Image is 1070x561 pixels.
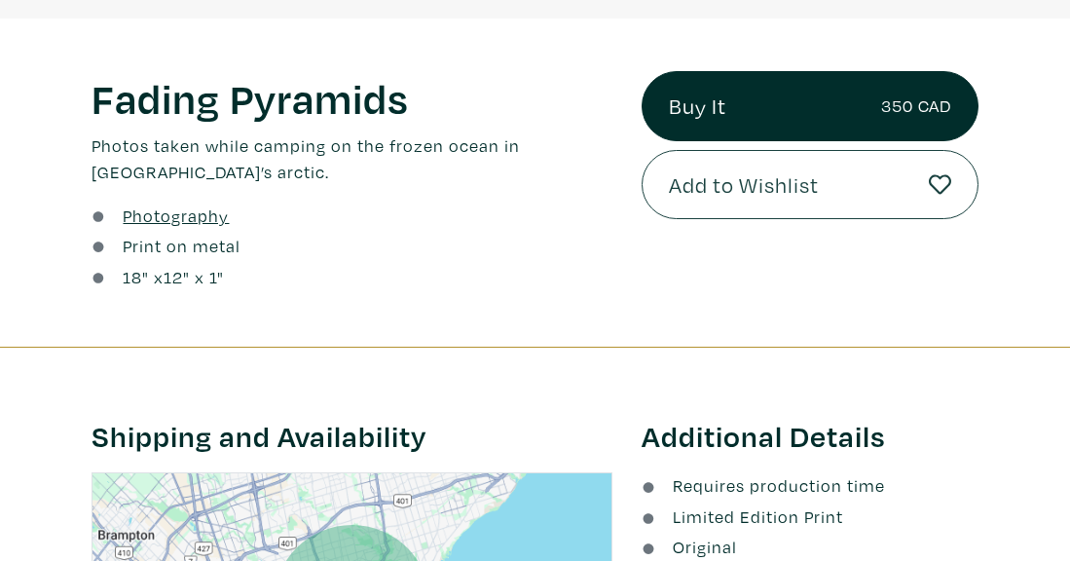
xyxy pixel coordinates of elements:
li: Requires production time [642,472,978,499]
h3: Additional Details [642,418,978,455]
u: Photography [123,205,229,227]
p: Photos taken while camping on the frozen ocean in [GEOGRAPHIC_DATA]’s arctic. [92,132,612,185]
li: Original [642,534,978,560]
div: " x " x 1" [123,264,224,290]
a: Photography [123,203,229,229]
a: Buy It350 CAD [642,71,978,141]
li: Limited Edition Print [642,504,978,530]
h1: Fading Pyramids [92,71,612,124]
a: Print on metal [123,233,240,259]
small: 350 CAD [881,93,951,119]
span: Add to Wishlist [669,168,819,202]
h3: Shipping and Availability [92,418,612,455]
button: Add to Wishlist [642,150,978,220]
span: 12 [164,266,183,288]
span: 18 [123,266,142,288]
